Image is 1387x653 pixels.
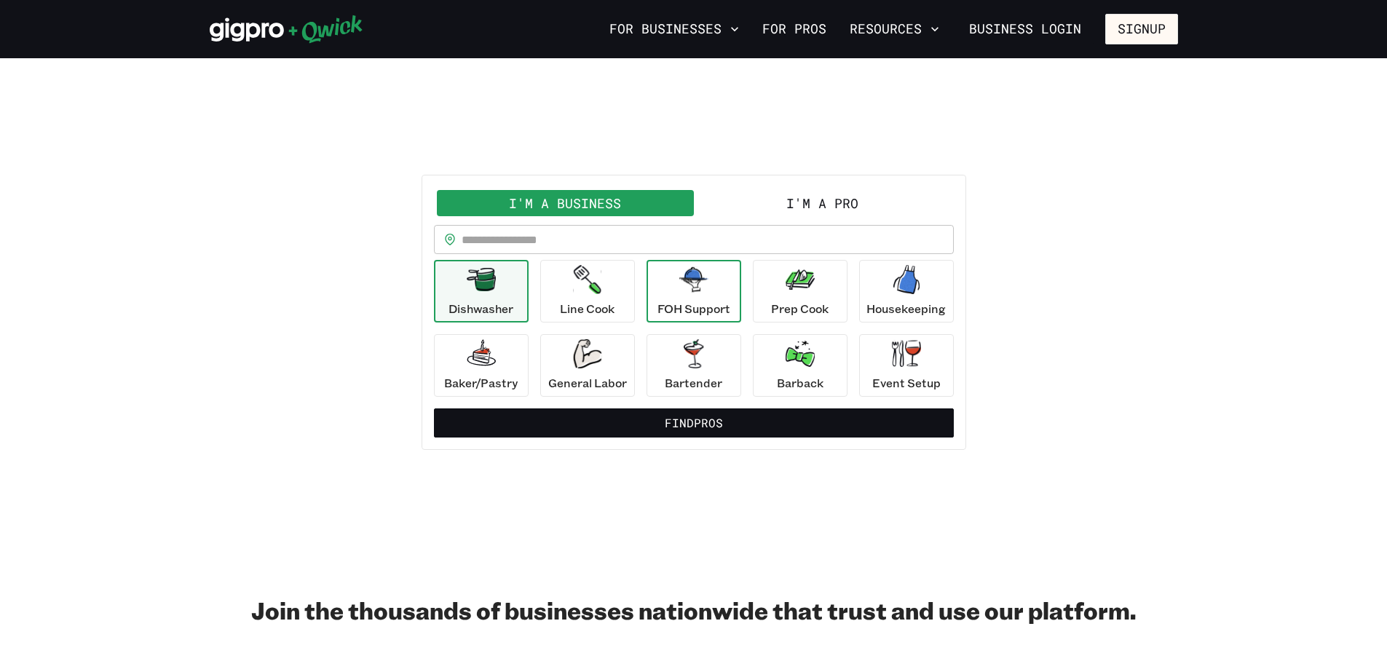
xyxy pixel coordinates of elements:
p: General Labor [548,374,627,392]
p: Bartender [665,374,722,392]
button: Resources [844,17,945,41]
button: FOH Support [647,260,741,322]
button: Housekeeping [859,260,954,322]
p: Barback [777,374,823,392]
button: Line Cook [540,260,635,322]
p: Prep Cook [771,300,829,317]
button: Barback [753,334,847,397]
button: Baker/Pastry [434,334,529,397]
a: Business Login [957,14,1094,44]
button: For Businesses [604,17,745,41]
h2: GET GREAT SERVICE, A LA CARTE. [422,131,966,160]
p: Event Setup [872,374,941,392]
h2: Join the thousands of businesses nationwide that trust and use our platform. [210,595,1178,625]
p: Housekeeping [866,300,946,317]
button: I'm a Pro [694,190,951,216]
button: I'm a Business [437,190,694,216]
p: Line Cook [560,300,615,317]
button: Signup [1105,14,1178,44]
button: Bartender [647,334,741,397]
button: FindPros [434,408,954,438]
a: For Pros [756,17,832,41]
button: General Labor [540,334,635,397]
p: FOH Support [657,300,730,317]
p: Dishwasher [448,300,513,317]
button: Dishwasher [434,260,529,322]
button: Event Setup [859,334,954,397]
button: Prep Cook [753,260,847,322]
p: Baker/Pastry [444,374,518,392]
